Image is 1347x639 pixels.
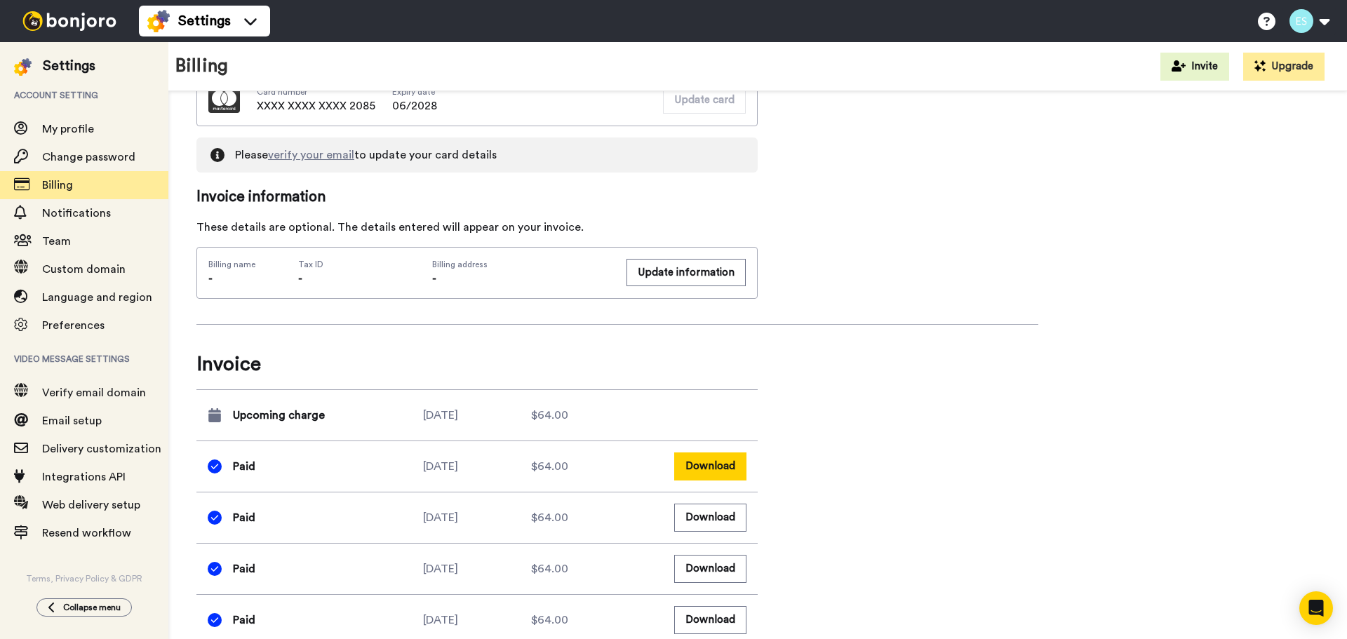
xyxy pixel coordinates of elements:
[63,602,121,613] span: Collapse menu
[175,56,228,76] h1: Billing
[196,219,758,236] div: These details are optional. The details entered will appear on your invoice.
[233,407,325,424] span: Upcoming charge
[423,509,531,526] div: [DATE]
[392,97,437,114] span: 06/2028
[432,273,436,284] span: -
[42,236,71,247] span: Team
[233,509,255,526] span: Paid
[268,149,354,161] a: verify your email
[42,180,73,191] span: Billing
[392,86,437,97] span: Expiry date
[42,387,146,398] span: Verify email domain
[233,458,255,475] span: Paid
[235,147,497,163] span: Please to update your card details
[42,208,111,219] span: Notifications
[42,320,105,331] span: Preferences
[1243,53,1325,81] button: Upgrade
[42,527,131,539] span: Resend workflow
[432,259,611,270] span: Billing address
[298,259,323,270] span: Tax ID
[1160,53,1229,81] button: Invite
[196,187,758,208] span: Invoice information
[43,56,95,76] div: Settings
[196,350,758,378] span: Invoice
[1299,591,1333,625] div: Open Intercom Messenger
[674,504,746,531] button: Download
[298,273,302,284] span: -
[257,97,375,114] span: XXXX XXXX XXXX 2085
[423,407,531,424] div: [DATE]
[423,612,531,628] div: [DATE]
[233,560,255,577] span: Paid
[674,452,746,480] button: Download
[42,415,102,426] span: Email setup
[42,264,126,275] span: Custom domain
[208,273,213,284] span: -
[674,555,746,582] button: Download
[233,612,255,628] span: Paid
[17,11,122,31] img: bj-logo-header-white.svg
[42,123,94,135] span: My profile
[42,292,152,303] span: Language and region
[178,11,231,31] span: Settings
[531,612,568,628] span: $64.00
[423,458,531,475] div: [DATE]
[674,606,746,633] button: Download
[663,86,746,114] button: Update card
[42,499,140,511] span: Web delivery setup
[531,560,568,577] span: $64.00
[531,407,639,424] div: $64.00
[147,10,170,32] img: settings-colored.svg
[208,259,255,270] span: Billing name
[423,560,531,577] div: [DATE]
[42,471,126,483] span: Integrations API
[626,259,746,286] button: Update information
[14,58,32,76] img: settings-colored.svg
[257,86,375,97] span: Card number
[36,598,132,617] button: Collapse menu
[626,259,746,287] a: Update information
[531,509,568,526] span: $64.00
[42,443,161,455] span: Delivery customization
[42,152,135,163] span: Change password
[531,458,568,475] span: $64.00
